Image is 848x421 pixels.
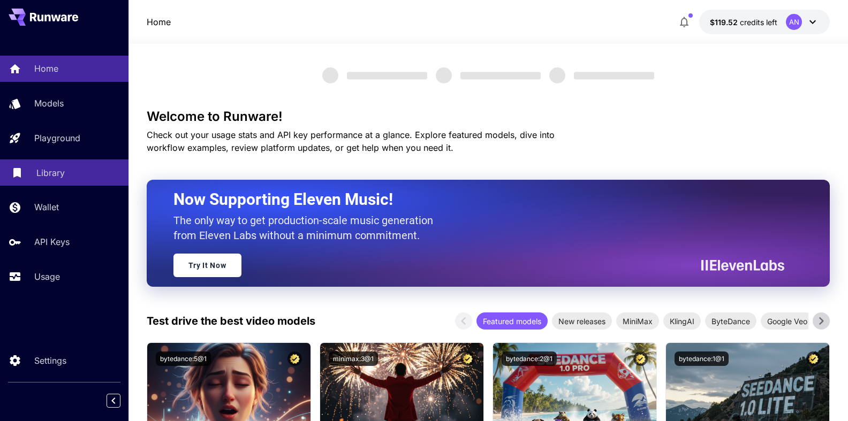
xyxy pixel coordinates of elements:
[476,312,548,330] div: Featured models
[552,312,612,330] div: New releases
[710,17,777,28] div: $119.5219
[552,316,612,327] span: New releases
[147,109,830,124] h3: Welcome to Runware!
[34,354,66,367] p: Settings
[173,189,777,210] h2: Now Supporting Eleven Music!
[633,351,648,366] button: Certified Model – Vetted for best performance and includes a commercial license.
[36,166,65,179] p: Library
[663,316,701,327] span: KlingAI
[740,18,777,27] span: credits left
[663,312,701,330] div: KlingAI
[699,10,830,34] button: $119.5219AN
[761,316,814,327] span: Google Veo
[34,235,70,248] p: API Keys
[705,312,756,330] div: ByteDance
[502,351,557,366] button: bytedance:2@1
[616,312,659,330] div: MiniMax
[147,129,555,153] span: Check out your usage stats and API key performance at a glance. Explore featured models, dive int...
[34,62,58,75] p: Home
[147,313,315,329] p: Test drive the best video models
[616,316,659,327] span: MiniMax
[705,316,756,327] span: ByteDance
[710,18,740,27] span: $119.52
[329,351,378,366] button: minimax:3@1
[287,351,302,366] button: Certified Model – Vetted for best performance and includes a commercial license.
[147,16,171,28] nav: breadcrumb
[34,270,60,283] p: Usage
[107,394,120,408] button: Collapse sidebar
[675,351,729,366] button: bytedance:1@1
[476,316,548,327] span: Featured models
[115,391,128,410] div: Collapse sidebar
[156,351,211,366] button: bytedance:5@1
[147,16,171,28] a: Home
[173,213,441,243] p: The only way to get production-scale music generation from Eleven Labs without a minimum commitment.
[34,97,64,110] p: Models
[34,132,80,144] p: Playground
[786,14,802,30] div: AN
[806,351,821,366] button: Certified Model – Vetted for best performance and includes a commercial license.
[460,351,475,366] button: Certified Model – Vetted for best performance and includes a commercial license.
[34,201,59,213] p: Wallet
[761,312,814,330] div: Google Veo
